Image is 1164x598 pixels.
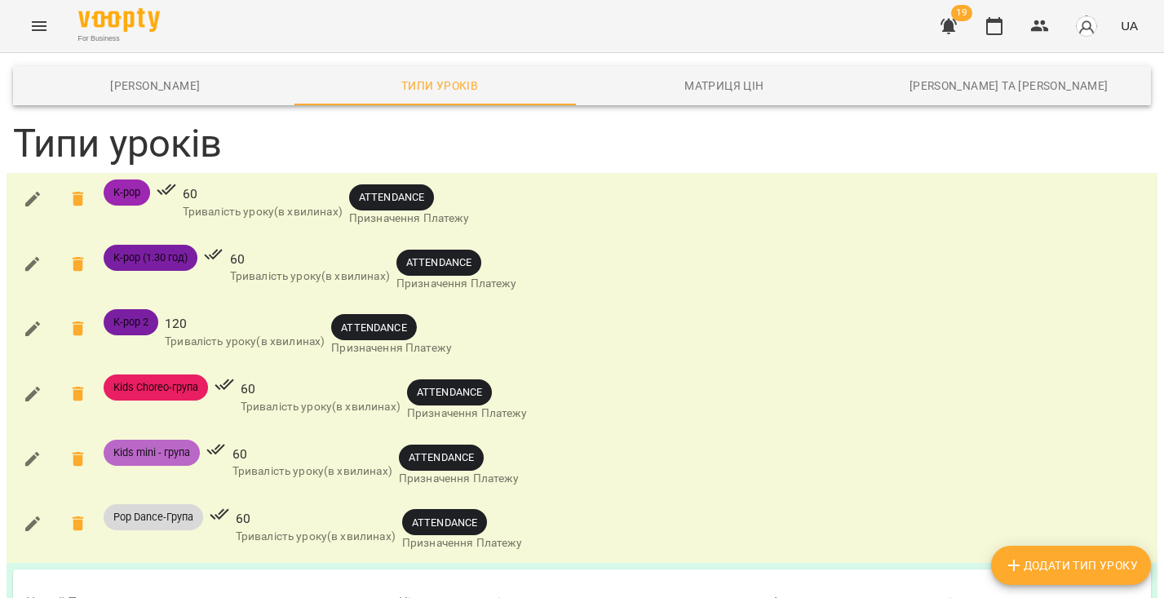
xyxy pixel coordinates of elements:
span: Ви впевнені що хочите видалити Pop Dance-Група? [59,504,98,543]
span: ATTENDANCE [407,384,492,400]
p: Тривалість уроку(в хвилинах) [236,529,396,545]
span: For Business [78,33,160,44]
span: ATTENDANCE [331,320,416,335]
span: 120 [165,314,325,334]
span: Ви впевнені що хочите видалити K-pop 2? [59,309,98,348]
button: Menu [20,7,59,46]
span: ATTENDANCE [396,255,481,270]
span: [PERSON_NAME] [23,76,288,95]
p: Призначення Платежу [331,340,452,357]
button: UA [1114,11,1144,41]
span: 19 [951,5,972,21]
p: Тривалість уроку(в хвилинах) [183,204,343,220]
p: Призначення Платежу [396,276,517,292]
span: [PERSON_NAME] та [PERSON_NAME] [876,76,1141,95]
p: Призначення Платежу [349,210,470,227]
span: 60 [183,184,343,204]
img: avatar_s.png [1075,15,1098,38]
span: Типи уроків [308,76,573,95]
p: Призначення Платежу [399,471,520,487]
p: Призначення Платежу [407,405,528,422]
span: 60 [241,379,401,399]
p: Тривалість уроку(в хвилинах) [230,268,390,285]
p: Призначення Платежу [402,535,523,551]
span: ATTENDANCE [349,189,434,205]
span: Ви впевнені що хочите видалити Kids Choreo-група? [59,374,98,414]
span: Матриця цін [592,76,857,95]
span: Kids Choreo-група [104,380,208,395]
p: Тривалість уроку(в хвилинах) [232,463,392,480]
span: Ви впевнені що хочите видалити K-pop (1.30 год)? [59,245,98,284]
span: ATTENDANCE [402,515,487,530]
button: Додати Тип Уроку [991,546,1151,585]
span: Додати Тип Уроку [1004,556,1138,575]
span: UA [1121,17,1138,34]
span: ATTENDANCE [399,450,484,465]
p: Тривалість уроку(в хвилинах) [165,334,325,350]
span: Ви впевнені що хочите видалити K-pop? [59,179,98,219]
span: K-pop (1.30 год) [104,250,197,265]
span: K-pop [104,185,150,200]
p: Тривалість уроку(в хвилинах) [241,399,401,415]
h3: Типи уроків [13,122,1151,166]
span: 60 [230,250,390,269]
span: K-pop 2 [104,315,158,330]
span: Pop Dance-Група [104,510,203,525]
span: 60 [236,509,396,529]
span: Ви впевнені що хочите видалити Kids mini - група? [59,440,98,479]
span: 60 [232,445,392,464]
img: Voopty Logo [78,8,160,32]
span: Kids mini - група [104,445,200,460]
